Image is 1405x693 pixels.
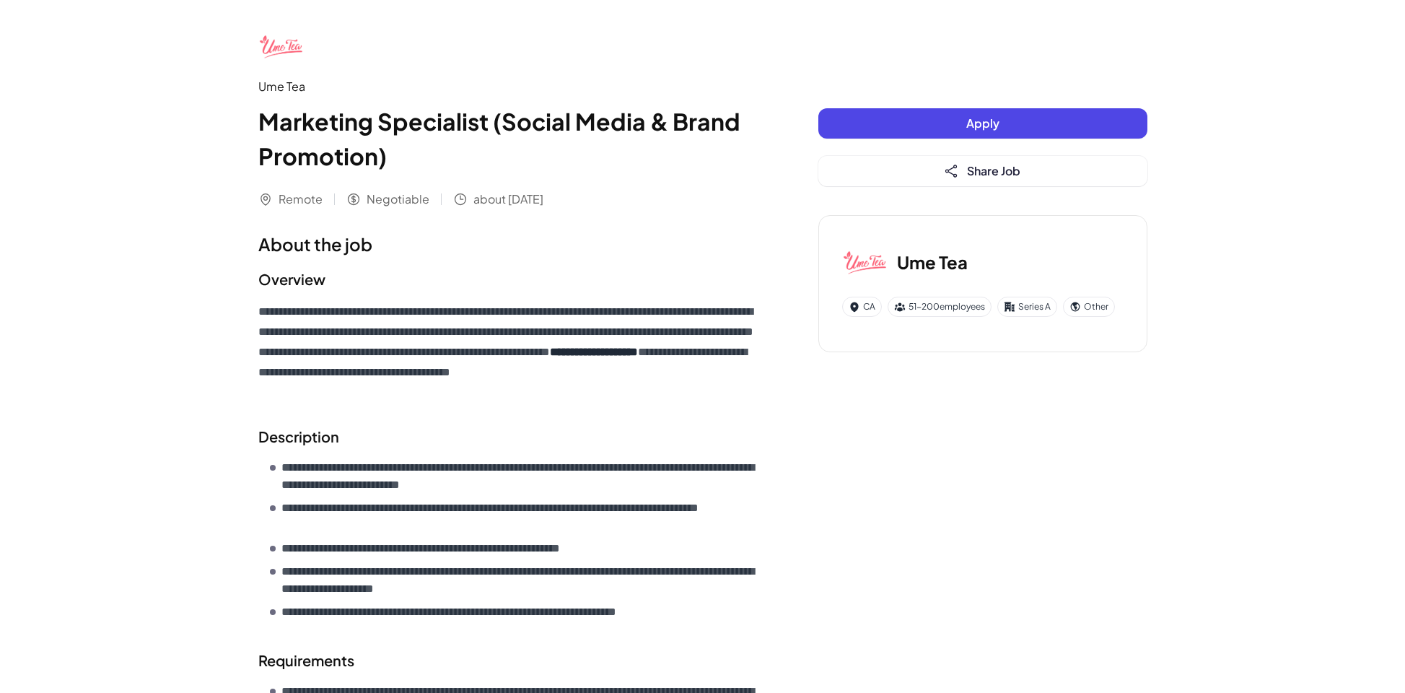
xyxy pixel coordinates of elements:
[897,249,968,275] h3: Ume Tea
[888,297,992,317] div: 51-200 employees
[818,156,1147,186] button: Share Job
[966,115,999,131] span: Apply
[258,78,761,95] div: Ume Tea
[967,163,1020,178] span: Share Job
[258,426,761,448] h2: Description
[473,191,543,208] span: about [DATE]
[367,191,429,208] span: Negotiable
[1063,297,1115,317] div: Other
[818,108,1147,139] button: Apply
[258,650,761,671] h2: Requirements
[997,297,1057,317] div: Series A
[258,231,761,257] h1: About the job
[842,297,882,317] div: CA
[258,269,761,290] h2: Overview
[842,239,888,285] img: Um
[258,23,305,69] img: Um
[279,191,323,208] span: Remote
[258,104,761,173] h1: Marketing Specialist (Social Media & Brand Promotion)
